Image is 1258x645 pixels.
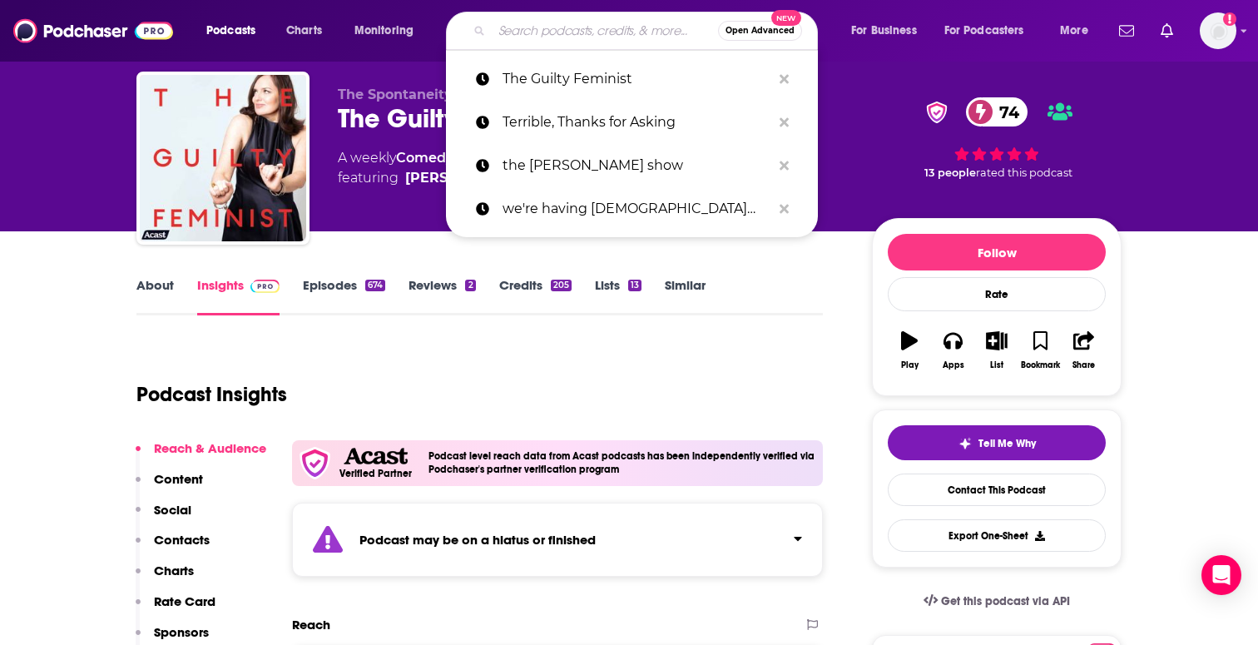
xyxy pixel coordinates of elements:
[206,19,255,42] span: Podcasts
[921,102,953,123] img: verified Badge
[303,277,385,315] a: Episodes674
[446,57,818,101] a: The Guilty Feminist
[888,425,1106,460] button: tell me why sparkleTell Me Why
[983,97,1028,127] span: 74
[924,166,976,179] span: 13 people
[359,532,596,548] strong: Podcast may be on a hiatus or finished
[409,277,475,315] a: Reviews2
[154,532,210,548] p: Contacts
[405,168,524,188] a: Helena Wadia
[354,19,414,42] span: Monitoring
[446,101,818,144] a: Terrible, Thanks for Asking
[13,15,173,47] img: Podchaser - Follow, Share and Rate Podcasts
[718,21,802,41] button: Open AdvancedNew
[595,277,641,315] a: Lists13
[958,437,972,450] img: tell me why sparkle
[396,150,453,166] a: Comedy
[446,144,818,187] a: the [PERSON_NAME] show
[136,440,266,471] button: Reach & Audience
[275,17,332,44] a: Charts
[966,97,1028,127] a: 74
[365,280,385,291] div: 674
[726,27,795,35] span: Open Advanced
[136,382,287,407] h1: Podcast Insights
[934,17,1048,44] button: open menu
[154,440,266,456] p: Reach & Audience
[976,166,1072,179] span: rated this podcast
[888,320,931,380] button: Play
[944,19,1024,42] span: For Podcasters
[503,101,771,144] p: Terrible, Thanks for Asking
[888,474,1106,506] a: Contact This Podcast
[286,19,322,42] span: Charts
[941,594,1070,608] span: Get this podcast via API
[140,75,306,241] img: The Guilty Feminist
[839,17,938,44] button: open menu
[250,280,280,293] img: Podchaser Pro
[499,277,572,315] a: Credits205
[136,532,210,563] button: Contacts
[990,360,1003,370] div: List
[888,277,1106,311] div: Rate
[551,280,572,291] div: 205
[503,57,771,101] p: The Guilty Feminist
[1200,12,1236,49] span: Logged in as alignPR
[343,17,435,44] button: open menu
[1060,19,1088,42] span: More
[338,87,492,102] span: The Spontaneity Shop
[492,17,718,44] input: Search podcasts, credits, & more...
[1223,12,1236,26] svg: Add a profile image
[872,87,1122,190] div: verified Badge74 13 peoplerated this podcast
[1201,555,1241,595] div: Open Intercom Messenger
[338,168,817,188] span: featuring
[1200,12,1236,49] button: Show profile menu
[1021,360,1060,370] div: Bookmark
[888,519,1106,552] button: Export One-Sheet
[292,617,330,633] h2: Reach
[888,234,1106,270] button: Follow
[1154,17,1180,45] a: Show notifications dropdown
[195,17,277,44] button: open menu
[197,277,280,315] a: InsightsPodchaser Pro
[136,502,191,533] button: Social
[154,593,215,609] p: Rate Card
[978,437,1036,450] span: Tell Me Why
[943,360,964,370] div: Apps
[136,563,194,593] button: Charts
[136,471,203,502] button: Content
[154,624,209,640] p: Sponsors
[136,593,215,624] button: Rate Card
[338,148,817,188] div: A weekly podcast
[154,563,194,578] p: Charts
[154,502,191,518] p: Social
[428,450,816,475] h4: Podcast level reach data from Acast podcasts has been independently verified via Podchaser's part...
[465,280,475,291] div: 2
[1072,360,1095,370] div: Share
[771,10,801,26] span: New
[339,469,412,479] h5: Verified Partner
[462,12,834,50] div: Search podcasts, credits, & more...
[910,581,1083,622] a: Get this podcast via API
[1062,320,1106,380] button: Share
[1018,320,1062,380] button: Bookmark
[446,187,818,231] a: we're having [DEMOGRAPHIC_DATA] sex
[931,320,974,380] button: Apps
[975,320,1018,380] button: List
[299,447,331,479] img: verfied icon
[154,471,203,487] p: Content
[851,19,917,42] span: For Business
[344,448,407,465] img: Acast
[1200,12,1236,49] img: User Profile
[503,144,771,187] p: the zac clark show
[1048,17,1109,44] button: open menu
[901,360,919,370] div: Play
[628,280,641,291] div: 13
[292,503,823,577] section: Click to expand status details
[503,187,771,231] p: we're having gay sex
[136,277,174,315] a: About
[1112,17,1141,45] a: Show notifications dropdown
[665,277,706,315] a: Similar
